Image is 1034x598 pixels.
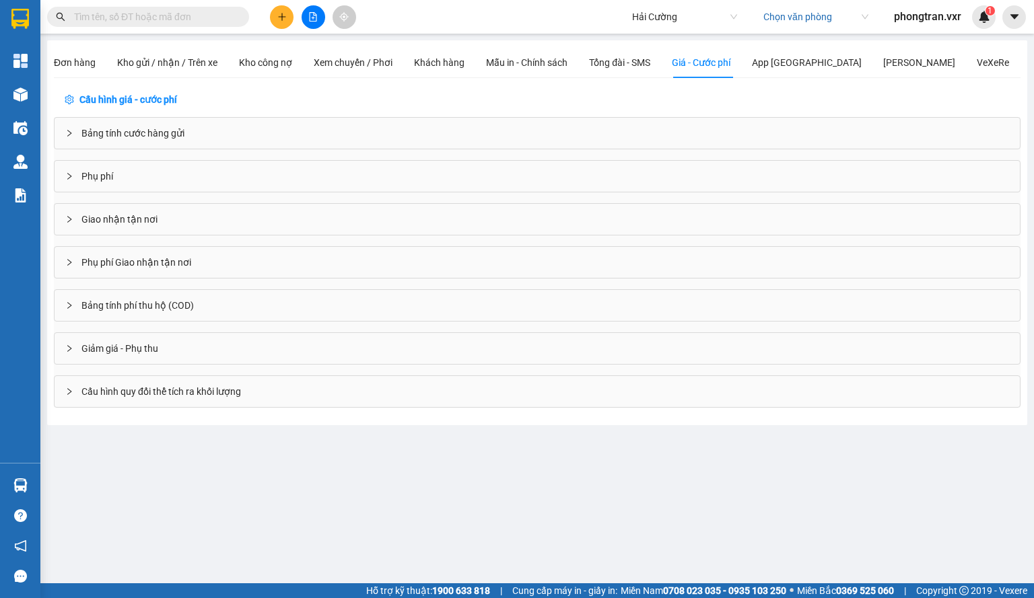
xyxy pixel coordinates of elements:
button: file-add [302,5,325,29]
span: Cấu hình giá - cước phí [79,92,177,107]
button: aim [333,5,356,29]
span: notification [14,539,27,552]
strong: 1900 633 818 [432,585,490,596]
span: 1 [988,6,992,15]
span: Tổng đài - SMS [589,57,650,68]
span: Giảm giá - Phụ thu [81,341,158,356]
img: dashboard-icon [13,54,28,68]
span: Xem chuyến / Phơi [314,57,392,68]
span: ⚪️ [790,588,794,593]
div: Phụ phí Giao nhận tận nơi [55,247,1020,278]
img: warehouse-icon [13,87,28,102]
div: Bảng tính cước hàng gửi [55,118,1020,149]
span: question-circle [14,509,27,522]
img: warehouse-icon [13,155,28,169]
div: Giao nhận tận nơi [55,204,1020,235]
span: | [500,583,502,598]
span: Đơn hàng [54,57,96,68]
button: settingCấu hình giá - cước phí [54,89,188,110]
div: Khách hàng [414,55,464,70]
span: Miền Nam [621,583,786,598]
span: plus [277,12,287,22]
span: right [65,215,73,223]
span: Hỗ trợ kỹ thuật: [366,583,490,598]
span: right [65,172,73,180]
div: VeXeRe [977,55,1009,70]
div: App [GEOGRAPHIC_DATA] [752,55,862,70]
span: right [65,387,73,396]
span: Cung cấp máy in - giấy in: [512,583,617,598]
span: setting [65,95,74,106]
span: Cấu hình quy đổi thể tích ra khối lượng [81,384,241,399]
span: right [65,301,73,309]
sup: 1 [986,6,995,15]
span: copyright [959,586,969,595]
span: right [65,129,73,137]
span: Kho gửi / nhận / Trên xe [117,57,217,68]
div: [PERSON_NAME] [883,55,955,70]
span: Giao nhận tận nơi [81,212,158,227]
span: Phụ phí Giao nhận tận nơi [81,255,191,270]
img: warehouse-icon [13,478,28,492]
span: right [65,344,73,352]
span: search [56,12,65,22]
span: Mẫu in - Chính sách [486,57,567,68]
span: message [14,570,27,583]
div: Bảng tính phí thu hộ (COD) [55,290,1020,321]
span: Miền Bắc [797,583,894,598]
span: right [65,258,73,266]
img: solution-icon [13,188,28,202]
img: warehouse-icon [13,121,28,135]
img: logo-vxr [11,9,29,29]
button: caret-down [1002,5,1026,29]
strong: 0708 023 035 - 0935 103 250 [663,585,786,596]
div: Cấu hình quy đổi thể tích ra khối lượng [55,376,1020,407]
span: phongtran.vxr [883,8,972,25]
input: Tìm tên, số ĐT hoặc mã đơn [74,9,233,24]
div: Kho công nợ [239,55,292,70]
span: Giá - Cước phí [672,57,730,68]
span: Phụ phí [81,169,113,184]
button: plus [270,5,294,29]
img: icon-new-feature [978,11,990,23]
span: aim [339,12,349,22]
span: caret-down [1008,11,1021,23]
strong: 0369 525 060 [836,585,894,596]
span: | [904,583,906,598]
div: Giảm giá - Phụ thu [55,333,1020,364]
span: Hải Cường [632,7,737,27]
span: file-add [308,12,318,22]
div: Phụ phí [55,161,1020,192]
